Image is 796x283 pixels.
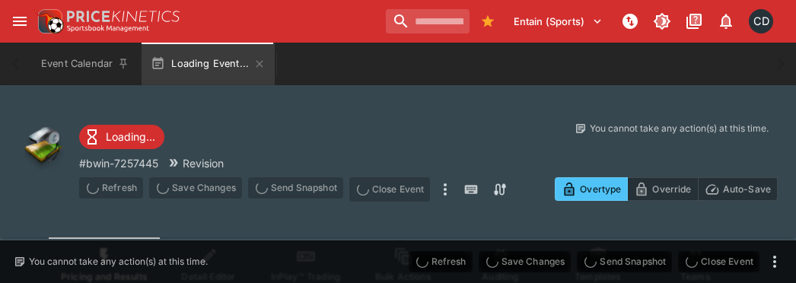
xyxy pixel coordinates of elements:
button: open drawer [6,8,33,35]
p: Auto-Save [723,181,771,197]
button: Auto-Save [698,177,778,201]
p: You cannot take any action(s) at this time. [29,255,208,269]
button: more [766,253,784,271]
p: Copy To Clipboard [79,155,158,171]
div: Start From [555,177,778,201]
p: Overtype [580,181,621,197]
button: Event Calendar [32,43,139,85]
button: Overtype [555,177,628,201]
button: Cameron Duffy [744,5,778,38]
img: other.png [18,122,67,170]
button: Toggle light/dark mode [648,8,676,35]
button: Documentation [680,8,708,35]
img: PriceKinetics Logo [33,6,64,37]
button: NOT Connected to PK [616,8,644,35]
button: Notifications [712,8,740,35]
button: Override [627,177,698,201]
button: Select Tenant [505,9,612,33]
p: You cannot take any action(s) at this time. [590,122,769,135]
input: search [386,9,470,33]
img: Sportsbook Management [67,25,149,32]
p: Revision [183,155,224,171]
div: Cameron Duffy [749,9,773,33]
img: PriceKinetics [67,11,180,22]
button: Bookmarks [476,9,500,33]
p: Override [652,181,691,197]
p: Loading... [106,129,155,145]
button: Loading Event... [142,43,275,85]
button: more [436,177,454,202]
